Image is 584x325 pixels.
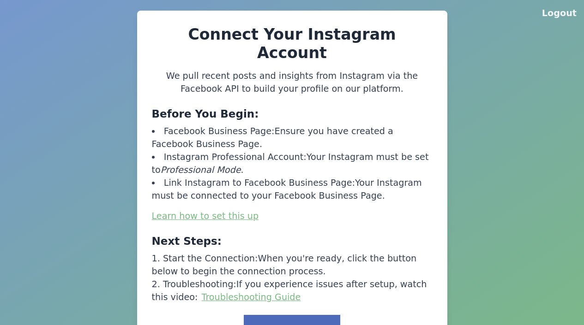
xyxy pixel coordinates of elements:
a: Troubleshooting Guide [202,292,301,302]
span: Link Instagram to Facebook Business Page: [164,177,355,188]
span: Instagram Professional Account: [164,152,307,162]
span: Troubleshooting: [163,279,236,290]
li: Your Instagram must be set to . [152,151,433,177]
span: Start the Connection: [163,253,258,264]
li: If you experience issues after setup, watch this video: [152,278,433,304]
li: Your Instagram must be connected to your Facebook Business Page. [152,177,433,202]
li: Ensure you have created a Facebook Business Page. [152,125,433,151]
span: Professional Mode [161,165,241,175]
li: When you're ready, click the button below to begin the connection process. [152,252,433,278]
span: Facebook Business Page: [164,126,275,136]
button: Logout [542,7,577,20]
p: We pull recent posts and insights from Instagram via the Facebook API to build your profile on ou... [152,70,433,95]
h3: Before You Begin: [152,106,433,121]
h3: Next Steps: [152,234,433,248]
h2: Connect Your Instagram Account [152,25,433,62]
a: Learn how to set this up [152,211,259,221]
